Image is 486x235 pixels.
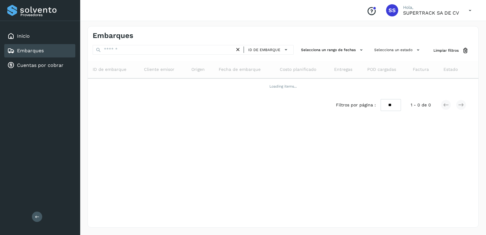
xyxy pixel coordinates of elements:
[299,45,367,55] button: Selecciona un rango de fechas
[372,45,424,55] button: Selecciona un estado
[219,66,261,73] span: Fecha de embarque
[413,66,429,73] span: Factura
[20,13,73,17] p: Proveedores
[191,66,205,73] span: Origen
[17,48,44,54] a: Embarques
[246,45,291,54] button: ID de embarque
[248,47,280,53] span: ID de embarque
[4,29,75,43] div: Inicio
[403,10,459,16] p: SUPERTRACK SA DE CV
[336,102,376,108] span: Filtros por página :
[4,44,75,57] div: Embarques
[4,59,75,72] div: Cuentas por cobrar
[433,48,459,53] span: Limpiar filtros
[403,5,459,10] p: Hola,
[93,66,126,73] span: ID de embarque
[17,33,30,39] a: Inicio
[280,66,316,73] span: Costo planificado
[88,78,478,94] td: Loading items...
[17,62,63,68] a: Cuentas por cobrar
[144,66,174,73] span: Cliente emisor
[367,66,396,73] span: POD cargadas
[429,45,474,56] button: Limpiar filtros
[334,66,352,73] span: Entregas
[443,66,458,73] span: Estado
[93,31,133,40] h4: Embarques
[411,102,431,108] span: 1 - 0 de 0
